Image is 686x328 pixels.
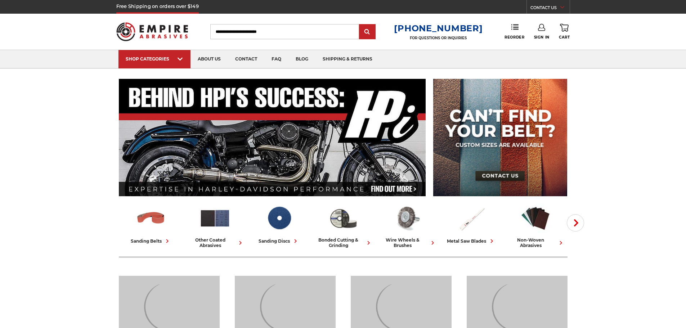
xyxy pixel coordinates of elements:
[263,203,295,234] img: Sanding Discs
[534,35,550,40] span: Sign In
[259,237,299,245] div: sanding discs
[228,50,264,68] a: contact
[186,203,244,248] a: other coated abrasives
[135,203,167,234] img: Sanding Belts
[505,35,524,40] span: Reorder
[250,203,308,245] a: sanding discs
[264,50,288,68] a: faq
[447,237,496,245] div: metal saw blades
[378,237,436,248] div: wire wheels & brushes
[442,203,501,245] a: metal saw blades
[567,214,584,232] button: Next
[394,36,483,40] p: FOR QUESTIONS OR INQUIRIES
[360,25,375,39] input: Submit
[506,203,565,248] a: non-woven abrasives
[559,35,570,40] span: Cart
[199,203,231,234] img: Other Coated Abrasives
[394,23,483,33] a: [PHONE_NUMBER]
[378,203,436,248] a: wire wheels & brushes
[190,50,228,68] a: about us
[433,79,567,196] img: promo banner for custom belts.
[186,237,244,248] div: other coated abrasives
[391,203,423,234] img: Wire Wheels & Brushes
[119,79,426,196] img: Banner for an interview featuring Horsepower Inc who makes Harley performance upgrades featured o...
[122,203,180,245] a: sanding belts
[530,4,570,14] a: CONTACT US
[456,203,487,234] img: Metal Saw Blades
[131,237,171,245] div: sanding belts
[327,203,359,234] img: Bonded Cutting & Grinding
[314,203,372,248] a: bonded cutting & grinding
[559,24,570,40] a: Cart
[126,56,183,62] div: SHOP CATEGORIES
[288,50,315,68] a: blog
[314,237,372,248] div: bonded cutting & grinding
[520,203,551,234] img: Non-woven Abrasives
[505,24,524,39] a: Reorder
[116,18,188,46] img: Empire Abrasives
[315,50,380,68] a: shipping & returns
[506,237,565,248] div: non-woven abrasives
